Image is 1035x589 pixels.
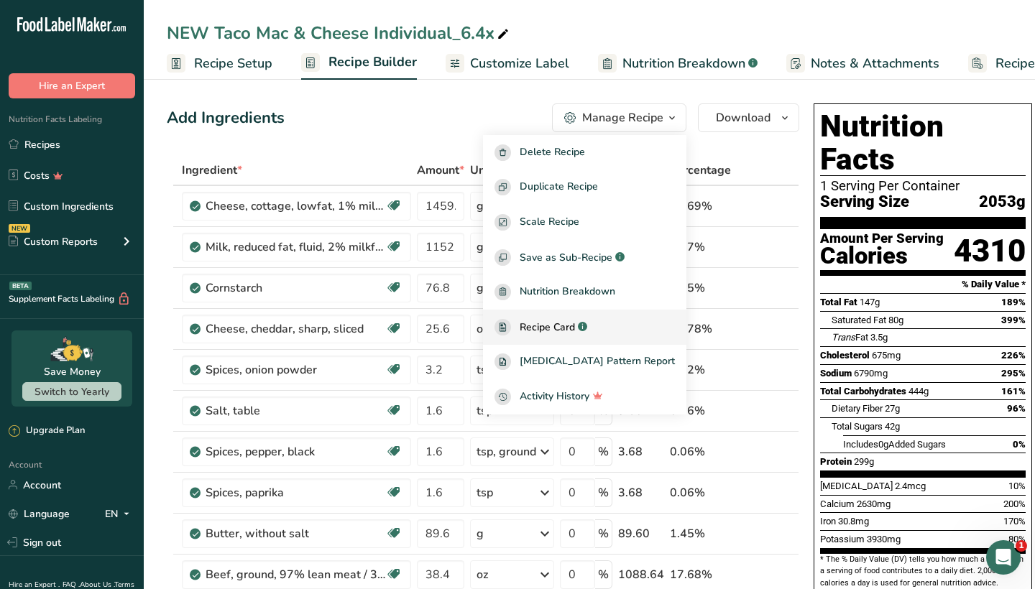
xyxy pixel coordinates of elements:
div: tsp [477,402,493,419]
span: 27g [885,403,900,414]
div: Spices, pepper, black [206,443,385,460]
span: Delete Recipe [520,144,585,161]
span: [MEDICAL_DATA] Pattern Report [520,353,675,370]
span: 3.5g [870,332,888,343]
div: EN [105,505,135,522]
div: oz [477,566,488,583]
div: tsp [477,484,493,501]
span: Total Fat [820,297,857,307]
span: 675mg [872,350,901,361]
span: 80g [888,315,903,325]
div: 0.12% [670,361,731,379]
span: 2630mg [857,498,891,509]
span: Download [716,109,770,126]
div: 4310 [954,232,1026,270]
span: 80% [1008,534,1026,544]
div: Custom Reports [9,234,98,249]
div: BETA [9,282,32,290]
span: Includes Added Sugars [843,439,946,450]
span: 96% [1007,403,1026,414]
span: 0% [1013,439,1026,450]
span: 147g [860,297,880,307]
span: 226% [1001,350,1026,361]
button: Scale Recipe [483,205,686,240]
span: Saturated Fat [832,315,886,325]
span: Serving Size [820,193,909,211]
span: Potassium [820,534,865,544]
span: Recipe Setup [194,54,272,73]
span: Fat [832,332,868,343]
div: 0.06% [670,484,731,501]
button: Duplicate Recipe [483,170,686,205]
a: Recipe Card [483,310,686,345]
div: Manage Recipe [582,109,663,126]
div: 23.69% [670,198,731,215]
div: Beef, ground, 97% lean meat / 3% fat, crumbles, cooked, pan-browned [206,566,385,583]
span: 189% [1001,297,1026,307]
div: 18.7% [670,238,731,256]
div: g [477,198,484,215]
button: Download [698,103,799,132]
span: 30.8mg [838,516,869,527]
div: tsp, ground [477,443,536,460]
span: Cholesterol [820,350,870,361]
div: Cheese, cheddar, sharp, sliced [206,320,385,338]
section: % Daily Value * [820,276,1026,293]
span: Calcium [820,498,855,509]
div: 1.25% [670,279,731,297]
span: Iron [820,516,836,527]
button: Delete Recipe [483,135,686,170]
span: Dietary Fiber [832,403,883,414]
span: 161% [1001,386,1026,396]
span: Total Carbohydrates [820,386,906,396]
span: 42g [885,421,900,432]
div: g [477,525,484,542]
iframe: Intercom live chat [986,540,1021,575]
a: Customize Label [446,47,569,80]
button: Hire an Expert [9,73,135,98]
button: Activity History [483,379,686,414]
span: 1 [1016,540,1027,552]
div: Cheese, cottage, lowfat, 1% milkfat [206,198,385,215]
a: Nutrition Breakdown [483,274,686,310]
div: Spices, onion powder [206,361,385,379]
span: Unit [470,162,497,179]
h1: Nutrition Facts [820,110,1026,176]
span: 10% [1008,481,1026,491]
button: Manage Recipe [552,103,686,132]
span: Recipe Builder [328,52,417,72]
a: Recipe Setup [167,47,272,80]
div: Upgrade Plan [9,424,85,438]
div: Butter, without salt [206,525,385,542]
span: Percentage [670,162,731,179]
div: 3.68 [618,484,664,501]
div: Add Ingredients [167,106,285,130]
div: 11.78% [670,320,731,338]
span: Protein [820,456,852,467]
span: 2.4mcg [895,481,926,491]
span: 444g [908,386,929,396]
div: Cornstarch [206,279,385,297]
span: Switch to Yearly [34,385,109,399]
button: Save as Sub-Recipe [483,240,686,275]
span: Save as Sub-Recipe [520,250,612,265]
a: [MEDICAL_DATA] Pattern Report [483,345,686,380]
div: 17.68% [670,566,731,583]
div: Save Money [44,364,101,379]
span: 170% [1003,516,1026,527]
span: Notes & Attachments [811,54,939,73]
div: NEW Taco Mac & Cheese Individual_6.4x [167,20,512,46]
div: 89.60 [618,525,664,542]
span: Nutrition Breakdown [622,54,745,73]
div: g [477,279,484,297]
span: Activity History [520,389,589,405]
section: * The % Daily Value (DV) tells you how much a nutrient in a serving of food contributes to a dail... [820,554,1026,589]
div: 0.16% [670,402,731,419]
button: Switch to Yearly [22,382,121,401]
span: 6790mg [854,368,888,379]
div: 3.68 [618,443,664,460]
span: 0g [878,439,888,450]
span: 200% [1003,498,1026,509]
span: [MEDICAL_DATA] [820,481,893,491]
div: Amount Per Serving [820,232,944,246]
